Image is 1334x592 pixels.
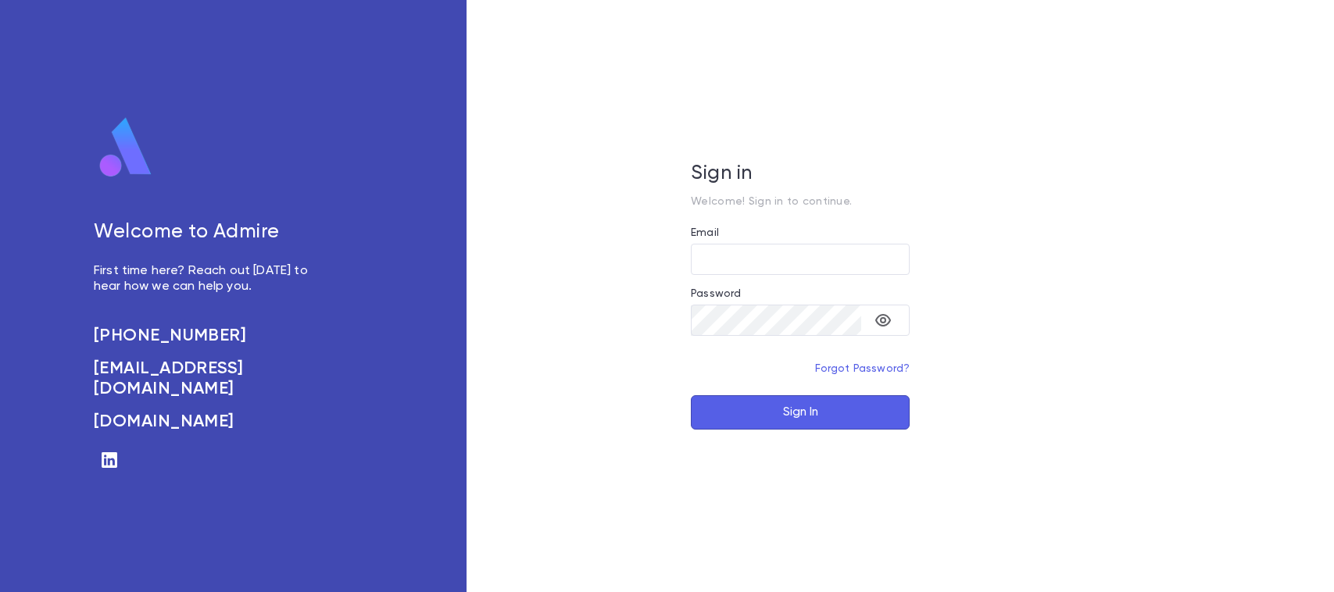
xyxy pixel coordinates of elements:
[691,287,741,300] label: Password
[94,358,325,399] a: [EMAIL_ADDRESS][DOMAIN_NAME]
[94,412,325,432] a: [DOMAIN_NAME]
[94,326,325,346] a: [PHONE_NUMBER]
[867,305,899,336] button: toggle password visibility
[691,226,719,239] label: Email
[94,221,325,244] h5: Welcome to Admire
[94,263,325,294] p: First time here? Reach out [DATE] to hear how we can help you.
[691,195,910,208] p: Welcome! Sign in to continue.
[691,395,910,430] button: Sign In
[94,116,158,179] img: logo
[815,363,910,374] a: Forgot Password?
[691,162,910,186] h5: Sign in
